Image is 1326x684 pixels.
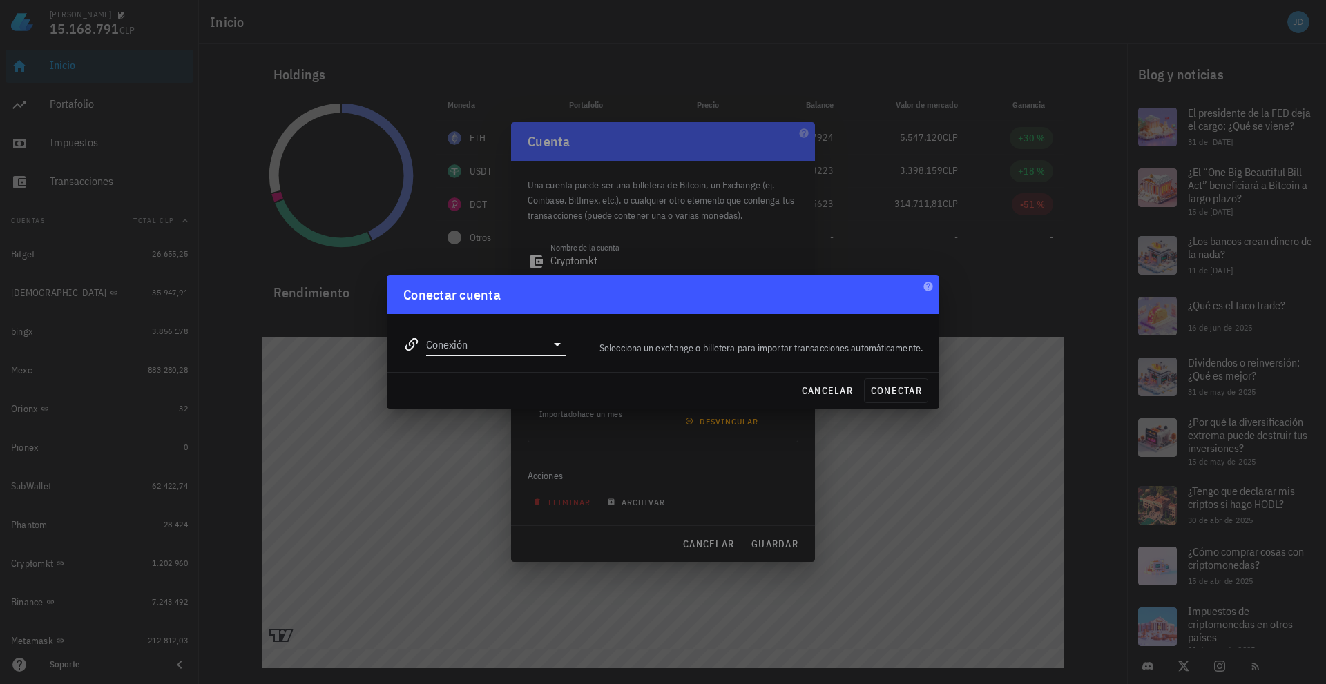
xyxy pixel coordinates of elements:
[864,378,928,403] button: conectar
[574,332,931,364] div: Selecciona un exchange o billetera para importar transacciones automáticamente.
[801,384,853,397] span: cancelar
[870,384,922,397] span: conectar
[403,284,501,306] div: Conectar cuenta
[796,378,858,403] button: cancelar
